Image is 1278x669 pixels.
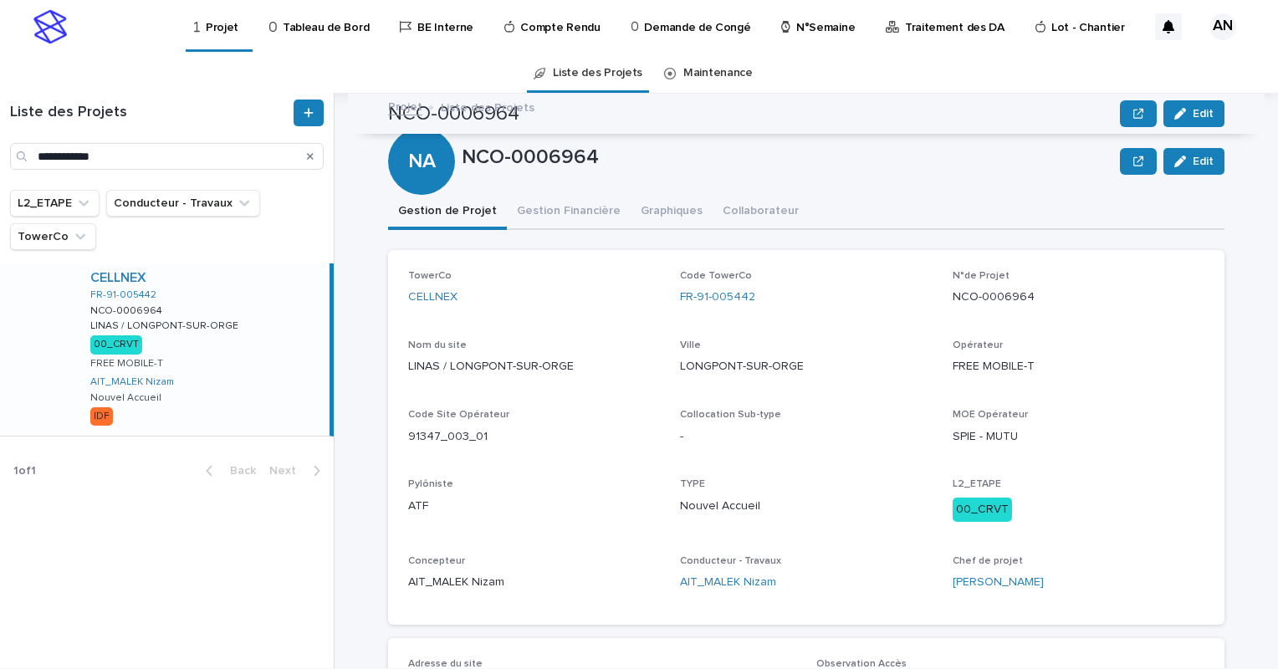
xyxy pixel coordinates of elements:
[462,146,1113,170] p: NCO-0006964
[90,302,166,317] p: NCO-0006964
[680,574,776,591] a: AIT_MALEK Nizam
[680,358,932,375] p: LONGPONT-SUR-ORGE
[90,392,161,404] p: Nouvel Accueil
[408,556,465,566] span: Concepteur
[1193,156,1214,167] span: Edit
[90,317,242,332] p: LINAS / LONGPONT-SUR-ORGE
[953,358,1204,375] p: FREE MOBILE-T
[507,195,631,230] button: Gestion Financière
[388,82,455,173] div: NA
[10,190,100,217] button: L2_ETAPE
[553,54,642,93] a: Liste des Projets
[263,463,334,478] button: Next
[680,289,755,306] a: FR-91-005442
[953,410,1028,420] span: MOE Opérateur
[953,556,1023,566] span: Chef de projet
[713,195,809,230] button: Collaborateur
[408,659,483,669] span: Adresse du site
[90,335,142,354] div: 00_CRVT
[408,479,453,489] span: Pylôniste
[90,407,113,426] div: IDF
[953,271,1010,281] span: N°de Projet
[408,410,509,420] span: Code Site Opérateur
[388,96,422,115] a: Projet
[441,97,534,115] p: Liste des Projets
[683,54,753,93] a: Maintenance
[680,479,705,489] span: TYPE
[10,143,324,170] input: Search
[680,556,781,566] span: Conducteur - Travaux
[90,358,163,370] p: FREE MOBILE-T
[1163,148,1224,175] button: Edit
[680,428,932,446] p: -
[220,465,256,477] span: Back
[192,463,263,478] button: Back
[408,289,458,306] a: CELLNEX
[106,190,260,217] button: Conducteur - Travaux
[680,410,781,420] span: Collocation Sub-type
[408,340,467,350] span: Nom du site
[33,10,67,43] img: stacker-logo-s-only.png
[1209,13,1236,40] div: AN
[680,498,932,515] p: Nouvel Accueil
[953,479,1001,489] span: L2_ETAPE
[10,223,96,250] button: TowerCo
[408,271,452,281] span: TowerCo
[408,358,660,375] p: LINAS / LONGPONT-SUR-ORGE
[408,574,660,591] p: AIT_MALEK Nizam
[90,289,156,301] a: FR-91-005442
[953,574,1044,591] a: [PERSON_NAME]
[953,428,1204,446] p: SPIE - MUTU
[408,428,660,446] p: 91347_003_01
[388,195,507,230] button: Gestion de Projet
[816,659,907,669] span: Observation Accès
[10,104,290,122] h1: Liste des Projets
[90,376,174,388] a: AIT_MALEK Nizam
[680,271,752,281] span: Code TowerCo
[953,340,1003,350] span: Opérateur
[90,270,146,286] a: CELLNEX
[269,465,306,477] span: Next
[953,289,1204,306] p: NCO-0006964
[953,498,1012,522] div: 00_CRVT
[680,340,701,350] span: Ville
[408,498,660,515] p: ATF
[631,195,713,230] button: Graphiques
